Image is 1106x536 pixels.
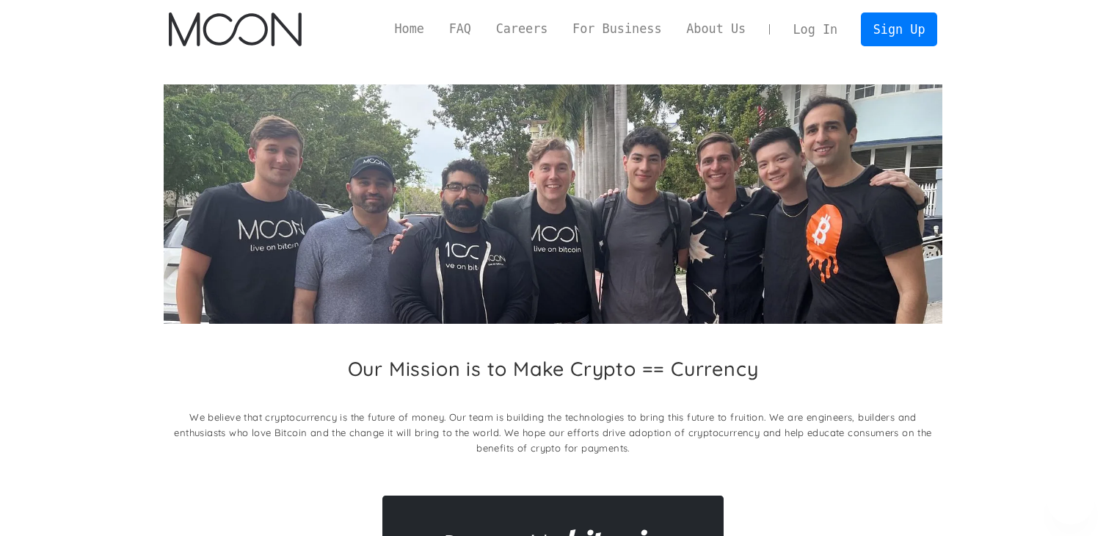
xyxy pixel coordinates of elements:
a: For Business [560,20,674,38]
a: home [169,12,302,46]
a: Home [382,20,437,38]
iframe: Bouton de lancement de la fenêtre de messagerie [1047,477,1094,524]
img: Moon Logo [169,12,302,46]
a: FAQ [437,20,484,38]
a: About Us [674,20,758,38]
a: Careers [484,20,560,38]
p: We believe that cryptocurrency is the future of money. Our team is building the technologies to b... [164,410,942,456]
a: Sign Up [861,12,937,46]
h2: Our Mission is to Make Crypto == Currency [348,357,759,380]
a: Log In [781,13,850,46]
